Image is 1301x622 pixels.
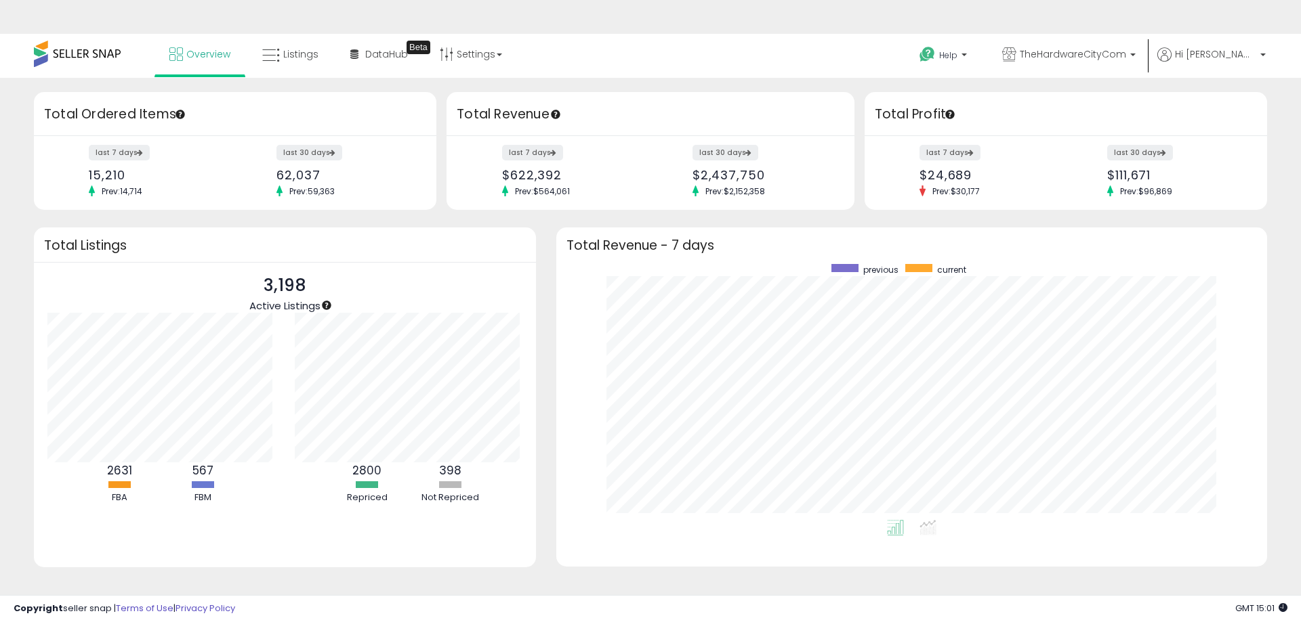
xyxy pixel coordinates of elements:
[340,34,418,74] a: DataHub
[283,47,318,61] span: Listings
[939,49,957,61] span: Help
[550,108,562,120] div: Tooltip anchor
[920,168,1056,182] div: $24,689
[1113,185,1179,197] span: Prev: $96,869
[321,299,333,311] div: Tooltip anchor
[107,462,132,479] b: 2631
[502,145,563,160] label: last 7 days
[926,185,987,197] span: Prev: $30,177
[14,602,235,615] div: seller snap | |
[89,145,150,160] label: last 7 days
[44,105,426,124] h3: Total Ordered Items
[909,36,980,78] a: Help
[920,145,980,160] label: last 7 days
[944,108,956,120] div: Tooltip anchor
[249,298,321,313] span: Active Listings
[699,185,772,197] span: Prev: $2,152,358
[1107,168,1243,182] div: $111,671
[276,168,413,182] div: 62,037
[175,602,235,615] a: Privacy Policy
[1107,145,1173,160] label: last 30 days
[875,105,1257,124] h3: Total Profit
[430,34,512,74] a: Settings
[327,491,408,504] div: Repriced
[116,602,173,615] a: Terms of Use
[44,240,526,250] h3: Total Listings
[992,34,1146,78] a: TheHardwareCityCom
[89,168,225,182] div: 15,210
[410,491,491,504] div: Not Repriced
[693,145,758,160] label: last 30 days
[1175,47,1256,61] span: Hi [PERSON_NAME]
[186,47,230,61] span: Overview
[502,168,640,182] div: $622,392
[919,46,936,63] i: Get Help
[1020,47,1126,61] span: TheHardwareCityCom
[249,273,321,298] p: 3,198
[14,602,63,615] strong: Copyright
[192,462,213,479] b: 567
[937,264,966,275] span: current
[407,41,430,54] div: Tooltip anchor
[439,462,461,479] b: 398
[283,185,342,197] span: Prev: 59,363
[95,185,149,197] span: Prev: 14,714
[566,240,1257,250] h3: Total Revenue - 7 days
[174,108,186,120] div: Tooltip anchor
[365,47,408,61] span: DataHub
[162,491,243,504] div: FBM
[863,264,899,275] span: previous
[79,491,160,504] div: FBA
[276,145,342,160] label: last 30 days
[159,34,241,74] a: Overview
[1235,602,1287,615] span: 2025-10-8 15:01 GMT
[457,105,844,124] h3: Total Revenue
[352,462,381,479] b: 2800
[1157,47,1266,78] a: Hi [PERSON_NAME]
[252,34,329,74] a: Listings
[508,185,577,197] span: Prev: $564,061
[693,168,831,182] div: $2,437,750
